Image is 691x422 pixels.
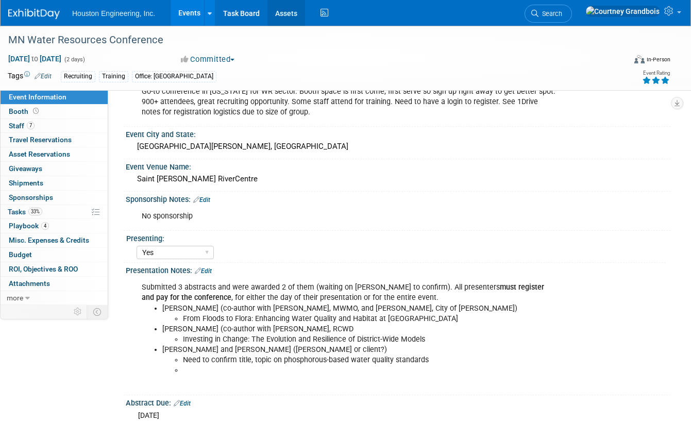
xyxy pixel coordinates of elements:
[193,196,210,204] a: Edit
[31,107,41,115] span: Booth not reserved yet
[41,222,49,230] span: 4
[27,122,35,129] span: 7
[1,119,108,133] a: Staff7
[162,345,558,376] li: [PERSON_NAME] and [PERSON_NAME] ([PERSON_NAME] or client?)
[1,105,108,119] a: Booth
[126,231,666,244] div: Presenting:
[1,233,108,247] a: Misc. Expenses & Credits
[174,400,191,407] a: Edit
[646,56,670,63] div: In-Person
[9,122,35,130] span: Staff
[1,191,108,205] a: Sponsorships
[30,55,40,63] span: to
[1,205,108,219] a: Tasks33%
[525,5,572,23] a: Search
[195,267,212,275] a: Edit
[9,265,78,273] span: ROI, Objectives & ROO
[634,55,645,63] img: Format-Inperson.png
[7,294,23,302] span: more
[162,324,558,345] li: [PERSON_NAME] (co-author with [PERSON_NAME], RCWD
[9,150,70,158] span: Asset Reservations
[1,219,108,233] a: Playbook4
[133,171,663,187] div: Saint [PERSON_NAME] RiverCentre
[61,71,95,82] div: Recruiting
[1,162,108,176] a: Giveaways
[126,127,670,140] div: Event City and State:
[126,159,670,172] div: Event Venue Name:
[72,9,155,18] span: Houston Engineering, Inc.
[573,54,670,69] div: Event Format
[1,147,108,161] a: Asset Reservations
[1,277,108,291] a: Attachments
[1,90,108,104] a: Event Information
[585,6,660,17] img: Courtney Grandbois
[183,334,558,345] li: Investing in Change: The Evolution and Resilience of District-Wide Models
[28,208,42,215] span: 33%
[69,305,87,318] td: Personalize Event Tab Strip
[134,277,564,391] div: Submitted 3 abstracts and were awarded 2 of them (waiting on [PERSON_NAME] to confirm). All prese...
[9,93,66,101] span: Event Information
[8,9,60,19] img: ExhibitDay
[126,395,670,409] div: Abstract Due:
[1,262,108,276] a: ROI, Objectives & ROO
[9,179,43,187] span: Shipments
[9,236,89,244] span: Misc. Expenses & Credits
[1,248,108,262] a: Budget
[9,222,49,230] span: Playbook
[1,133,108,147] a: Travel Reservations
[133,139,663,155] div: [GEOGRAPHIC_DATA][PERSON_NAME], [GEOGRAPHIC_DATA]
[162,303,558,324] li: [PERSON_NAME] (co-author with [PERSON_NAME], MWMO, and [PERSON_NAME], City of [PERSON_NAME])
[9,193,53,201] span: Sponsorships
[8,208,42,216] span: Tasks
[8,54,62,63] span: [DATE] [DATE]
[183,355,558,365] li: Need to confirm title, topic on phosphorous-based water quality standards
[183,314,558,324] li: From Floods to Flora: Enhancing Water Quality and Habitat at [GEOGRAPHIC_DATA]
[134,206,564,227] div: No sponsorship
[126,263,670,276] div: Presentation Notes:
[132,71,216,82] div: Office: [GEOGRAPHIC_DATA]
[9,250,32,259] span: Budget
[1,291,108,305] a: more
[9,136,72,144] span: Travel Reservations
[1,176,108,190] a: Shipments
[642,71,670,76] div: Event Rating
[99,71,128,82] div: Training
[126,192,670,205] div: Sponsorship Notes:
[5,31,614,49] div: MN Water Resources Conference
[138,411,159,419] span: [DATE]
[177,54,239,65] button: Committed
[63,56,85,63] span: (2 days)
[35,73,52,80] a: Edit
[9,107,41,115] span: Booth
[9,279,50,288] span: Attachments
[87,305,108,318] td: Toggle Event Tabs
[538,10,562,18] span: Search
[9,164,42,173] span: Giveaways
[134,81,564,123] div: Go-to conference in [US_STATE] for WR sector. Booth space is first come, first serve so sign up r...
[8,71,52,82] td: Tags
